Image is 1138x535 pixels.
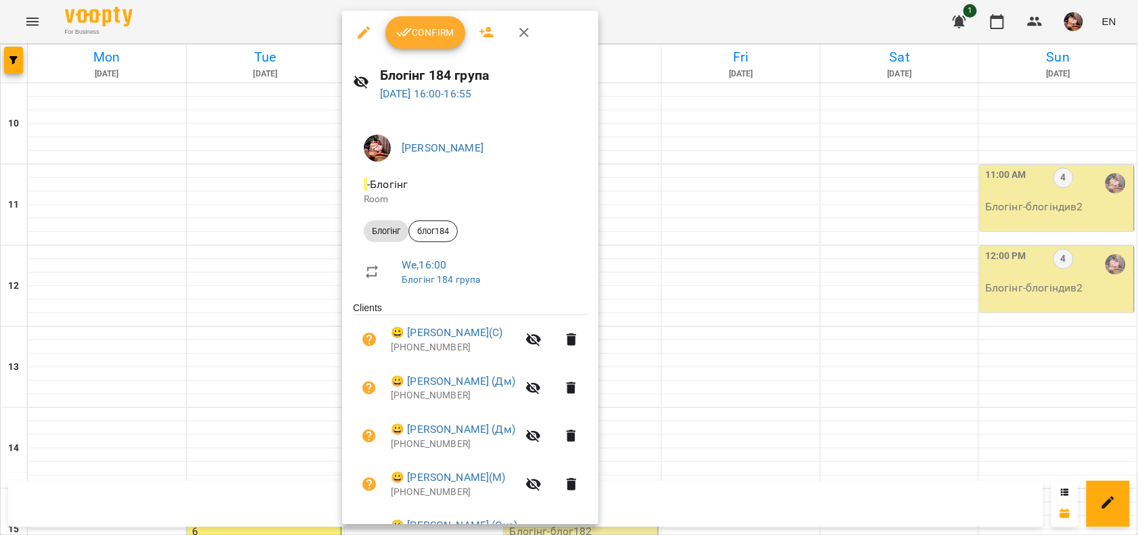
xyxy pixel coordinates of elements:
a: 😀 [PERSON_NAME] (Окс) [391,517,517,534]
a: 😀 [PERSON_NAME](М) [391,469,506,486]
span: - Блогінг [364,178,410,191]
a: [PERSON_NAME] [402,141,483,154]
button: Unpaid. Bill the attendance? [353,420,385,452]
button: Confirm [385,16,465,49]
a: 😀 [PERSON_NAME] (Дм) [391,373,515,390]
img: 2a048b25d2e557de8b1a299ceab23d88.jpg [364,135,391,162]
a: [DATE] 16:00-16:55 [380,87,472,100]
p: [PHONE_NUMBER] [391,389,517,402]
h6: Блогінг 184 група [380,65,588,86]
button: Unpaid. Bill the attendance? [353,323,385,356]
p: [PHONE_NUMBER] [391,486,517,499]
button: Unpaid. Bill the attendance? [353,468,385,501]
p: [PHONE_NUMBER] [391,341,517,354]
a: We , 16:00 [402,258,446,271]
span: Блогінг [364,225,408,237]
span: блог184 [409,225,457,237]
span: Confirm [396,24,454,41]
p: Room [364,193,577,206]
a: 😀 [PERSON_NAME] (Дм) [391,421,515,438]
button: Unpaid. Bill the attendance? [353,372,385,404]
p: [PHONE_NUMBER] [391,438,517,451]
a: Блогінг 184 група [402,274,481,285]
div: блог184 [408,220,458,242]
a: 😀 [PERSON_NAME](С) [391,325,503,341]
